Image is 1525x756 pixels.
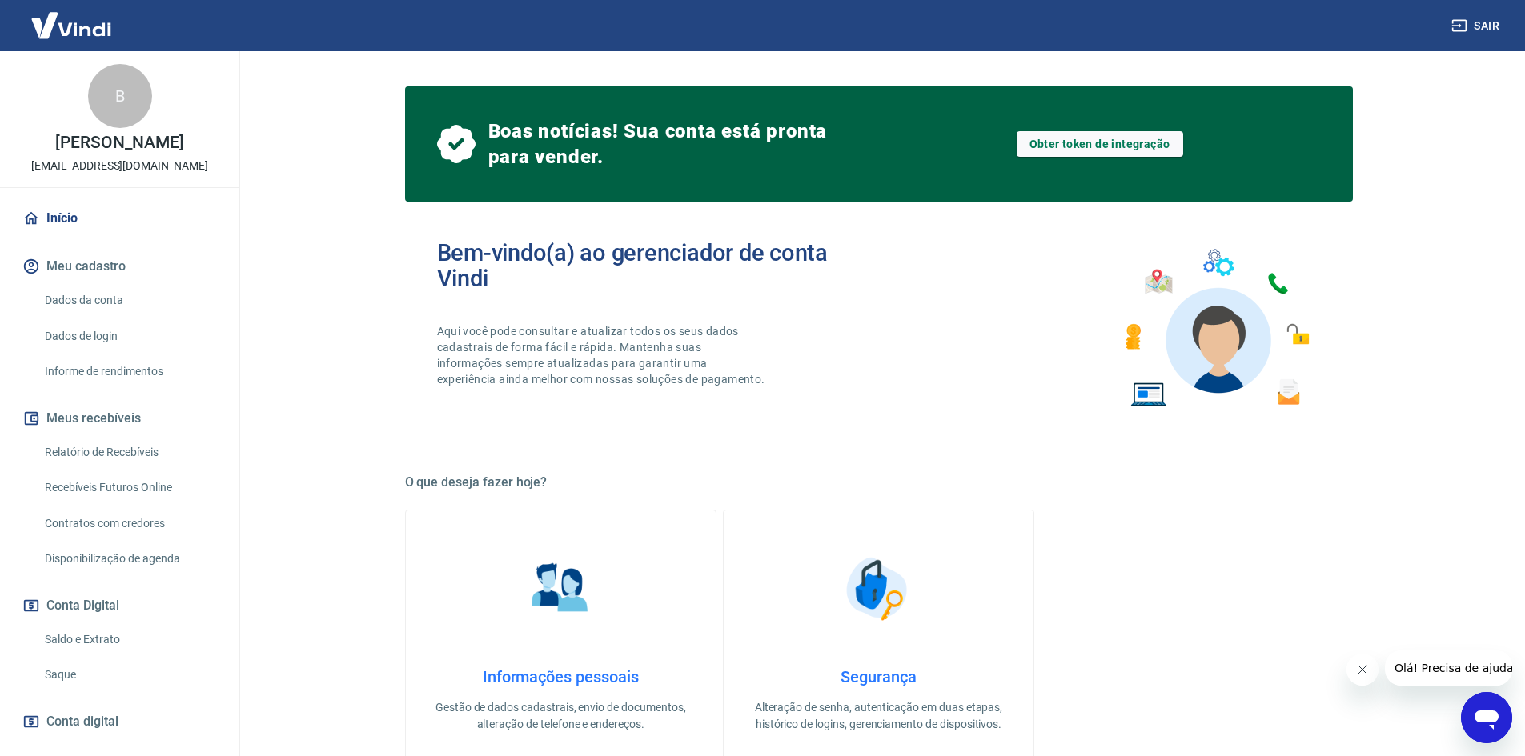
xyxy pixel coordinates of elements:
[19,1,123,50] img: Vindi
[1448,11,1506,41] button: Sair
[55,134,183,151] p: [PERSON_NAME]
[431,699,690,733] p: Gestão de dados cadastrais, envio de documentos, alteração de telefone e endereços.
[1385,650,1512,686] iframe: Mensagem da empresa
[38,658,220,691] a: Saque
[38,623,220,656] a: Saldo e Extrato
[10,11,134,24] span: Olá! Precisa de ajuda?
[38,542,220,575] a: Disponibilização de agenda
[838,549,918,629] img: Segurança
[488,118,834,170] span: Boas notícias! Sua conta está pronta para vender.
[88,64,152,128] div: B
[38,320,220,353] a: Dados de login
[1017,131,1183,157] a: Obter token de integração
[520,549,600,629] img: Informações pessoais
[431,667,690,686] h4: Informações pessoais
[19,201,220,236] a: Início
[19,401,220,436] button: Meus recebíveis
[31,158,208,174] p: [EMAIL_ADDRESS][DOMAIN_NAME]
[1346,654,1379,686] iframe: Fechar mensagem
[38,507,220,540] a: Contratos com credores
[437,323,769,387] p: Aqui você pode consultar e atualizar todos os seus dados cadastrais de forma fácil e rápida. Mant...
[38,355,220,388] a: Informe de rendimentos
[749,699,1008,733] p: Alteração de senha, autenticação em duas etapas, histórico de logins, gerenciamento de dispositivos.
[46,710,118,733] span: Conta digital
[1111,240,1321,417] img: Imagem de um avatar masculino com diversos icones exemplificando as funcionalidades do gerenciado...
[437,240,879,291] h2: Bem-vindo(a) ao gerenciador de conta Vindi
[405,474,1353,490] h5: O que deseja fazer hoje?
[749,667,1008,686] h4: Segurança
[19,588,220,623] button: Conta Digital
[38,471,220,504] a: Recebíveis Futuros Online
[38,436,220,469] a: Relatório de Recebíveis
[19,704,220,739] a: Conta digital
[19,249,220,284] button: Meu cadastro
[1461,692,1512,743] iframe: Botão para abrir a janela de mensagens
[38,284,220,317] a: Dados da conta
